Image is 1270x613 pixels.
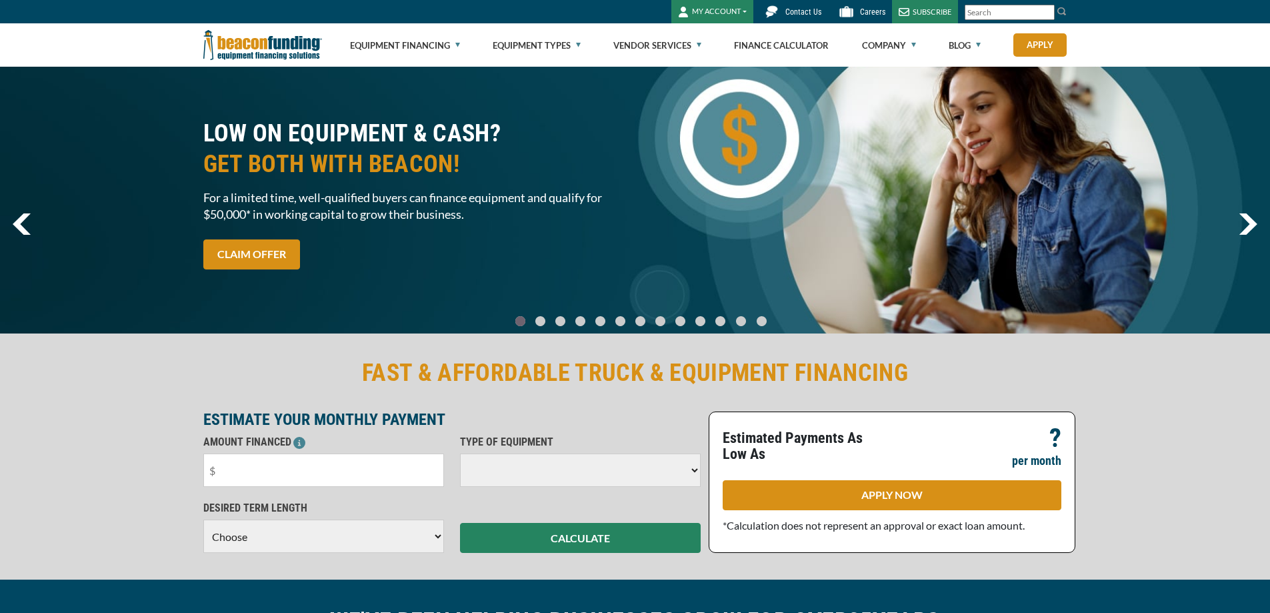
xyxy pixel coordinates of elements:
h2: FAST & AFFORDABLE TRUCK & EQUIPMENT FINANCING [203,358,1067,388]
p: TYPE OF EQUIPMENT [460,434,701,450]
span: *Calculation does not represent an approval or exact loan amount. [723,519,1025,532]
a: Equipment Types [493,24,581,67]
a: next [1239,213,1257,235]
a: Go To Slide 1 [532,316,548,327]
a: Go To Slide 12 [753,316,770,327]
p: AMOUNT FINANCED [203,434,444,450]
a: Go To Slide 11 [733,316,749,327]
span: GET BOTH WITH BEACON! [203,149,627,179]
input: $ [203,454,444,487]
a: APPLY NOW [723,480,1061,510]
a: Company [862,24,916,67]
p: ? [1049,430,1061,446]
a: Go To Slide 4 [592,316,608,327]
a: Vendor Services [613,24,701,67]
a: Go To Slide 5 [612,316,628,327]
span: Contact Us [785,7,821,17]
a: Apply [1013,33,1067,57]
a: Blog [949,24,981,67]
a: Go To Slide 6 [632,316,648,327]
a: Equipment Financing [350,24,460,67]
a: Clear search text [1041,7,1051,18]
img: Search [1057,6,1067,17]
a: Go To Slide 10 [712,316,729,327]
p: DESIRED TERM LENGTH [203,500,444,516]
a: Go To Slide 8 [672,316,688,327]
a: Go To Slide 3 [572,316,588,327]
p: Estimated Payments As Low As [723,430,884,462]
img: Left Navigator [13,213,31,235]
button: CALCULATE [460,523,701,553]
h2: LOW ON EQUIPMENT & CASH? [203,118,627,179]
a: Finance Calculator [734,24,829,67]
img: Beacon Funding Corporation logo [203,23,322,67]
p: ESTIMATE YOUR MONTHLY PAYMENT [203,412,701,428]
p: per month [1012,453,1061,469]
a: CLAIM OFFER [203,239,300,269]
a: Go To Slide 0 [512,316,528,327]
a: previous [13,213,31,235]
span: For a limited time, well-qualified buyers can finance equipment and qualify for $50,000* in worki... [203,189,627,223]
span: Careers [860,7,885,17]
a: Go To Slide 2 [552,316,568,327]
a: Go To Slide 9 [692,316,708,327]
img: Right Navigator [1239,213,1257,235]
a: Go To Slide 7 [652,316,668,327]
input: Search [965,5,1055,20]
